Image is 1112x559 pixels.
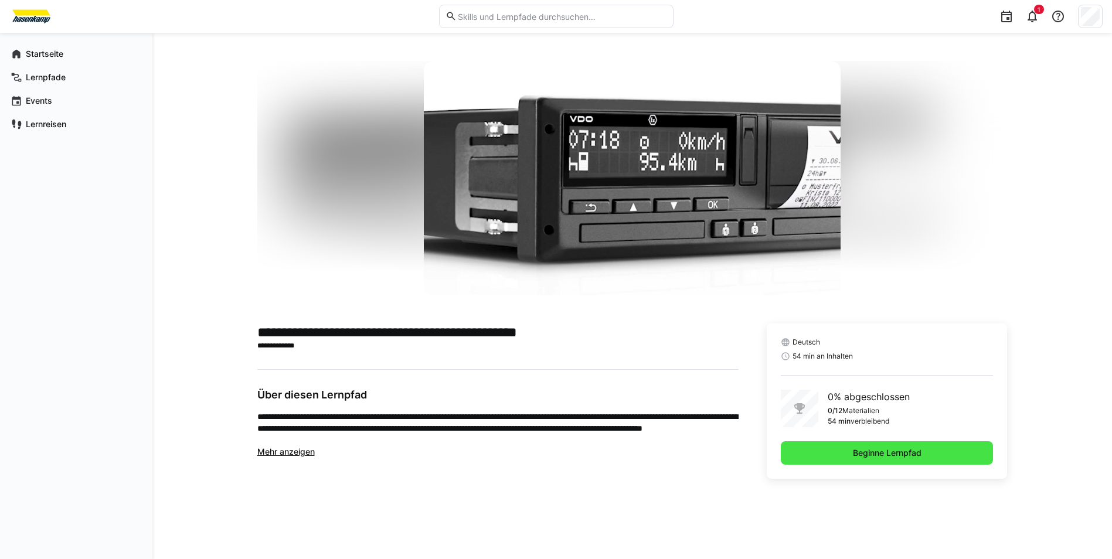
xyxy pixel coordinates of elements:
[828,390,910,404] p: 0% abgeschlossen
[842,406,879,415] p: Materialien
[828,406,842,415] p: 0/12
[851,417,889,426] p: verbleibend
[257,388,739,401] h3: Über diesen Lernpfad
[828,417,851,426] p: 54 min
[457,11,666,22] input: Skills und Lernpfade durchsuchen…
[257,446,315,456] span: Mehr anzeigen
[1038,6,1040,13] span: 1
[851,447,923,459] span: Beginne Lernpfad
[781,441,994,465] button: Beginne Lernpfad
[793,338,820,347] span: Deutsch
[793,352,853,361] span: 54 min an Inhalten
